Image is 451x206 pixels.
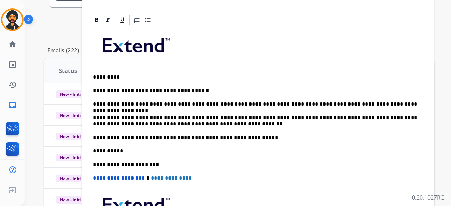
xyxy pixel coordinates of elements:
[8,101,17,110] mat-icon: inbox
[56,90,88,98] span: New - Initial
[56,112,88,119] span: New - Initial
[56,196,88,204] span: New - Initial
[56,154,88,161] span: New - Initial
[56,133,88,140] span: New - Initial
[8,81,17,89] mat-icon: history
[91,15,102,25] div: Bold
[8,40,17,48] mat-icon: home
[59,67,77,75] span: Status
[44,46,82,55] p: Emails (222)
[2,10,22,30] img: avatar
[8,60,17,69] mat-icon: list_alt
[412,193,444,202] p: 0.20.1027RC
[143,15,153,25] div: Bullet List
[117,15,128,25] div: Underline
[103,15,113,25] div: Italic
[131,15,142,25] div: Ordered List
[56,175,88,182] span: New - Initial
